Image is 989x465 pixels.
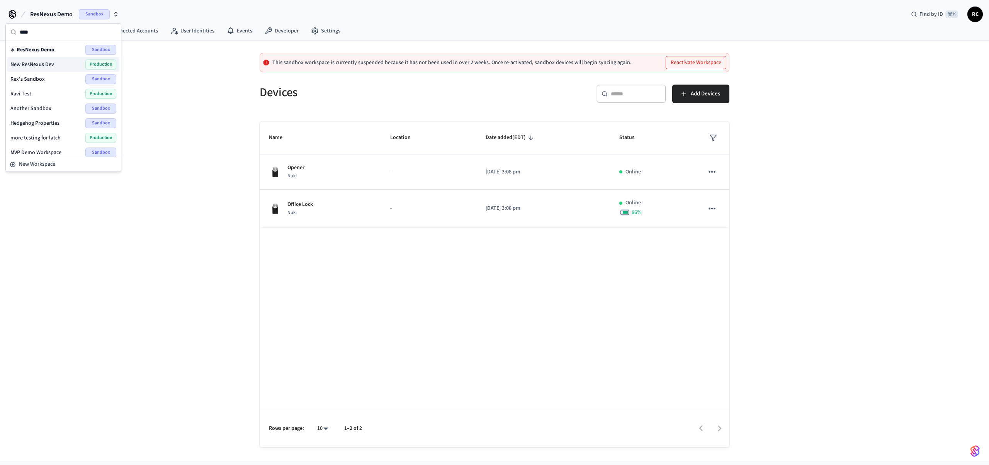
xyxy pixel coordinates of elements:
[269,166,281,178] img: Nuki Smart Lock 3.0 Pro Black, Front
[905,7,964,21] div: Find by ID⌘ K
[269,202,281,215] img: Nuki Smart Lock 3.0 Pro Black, Front
[390,204,467,212] p: -
[269,424,304,433] p: Rows per page:
[672,85,729,103] button: Add Devices
[260,122,729,227] table: sticky table
[260,85,490,100] h5: Devices
[945,10,958,18] span: ⌘ K
[390,168,467,176] p: -
[164,24,221,38] a: User Identities
[625,199,641,207] p: Online
[287,209,297,216] span: Nuki
[6,41,121,157] div: Suggestions
[272,59,632,66] p: This sandbox workspace is currently suspended because it has not been used in over 2 weeks. Once ...
[94,24,164,38] a: Connected Accounts
[344,424,362,433] p: 1–2 of 2
[919,10,943,18] span: Find by ID
[691,89,720,99] span: Add Devices
[305,24,347,38] a: Settings
[269,132,292,144] span: Name
[85,104,116,114] span: Sandbox
[85,74,116,84] span: Sandbox
[79,9,110,19] span: Sandbox
[85,59,116,70] span: Production
[632,209,642,216] span: 86 %
[390,132,421,144] span: Location
[85,45,116,55] span: Sandbox
[10,149,61,156] span: MVP Demo Workspace
[313,423,332,434] div: 10
[970,445,980,457] img: SeamLogoGradient.69752ec5.svg
[10,119,59,127] span: Hedgehog Properties
[85,133,116,143] span: Production
[486,204,601,212] p: [DATE] 3:08 pm
[287,164,304,172] p: Opener
[221,24,258,38] a: Events
[85,118,116,128] span: Sandbox
[10,75,45,83] span: Rex's Sandbox
[7,158,120,171] button: New Workspace
[666,56,726,69] button: Reactivate Workspace
[85,89,116,99] span: Production
[287,200,313,209] p: Office Lock
[486,168,601,176] p: [DATE] 3:08 pm
[486,132,536,144] span: Date added(EDT)
[967,7,983,22] button: RC
[287,173,297,179] span: Nuki
[619,132,644,144] span: Status
[85,148,116,158] span: Sandbox
[10,61,54,68] span: New ResNexus Dev
[258,24,305,38] a: Developer
[10,105,51,112] span: Another Sandbox
[30,10,73,19] span: ResNexus Demo
[968,7,982,21] span: RC
[10,90,31,98] span: Ravi Test
[10,134,61,142] span: more testing for latch
[625,168,641,176] p: Online
[17,46,54,54] span: ResNexus Demo
[19,160,55,168] span: New Workspace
